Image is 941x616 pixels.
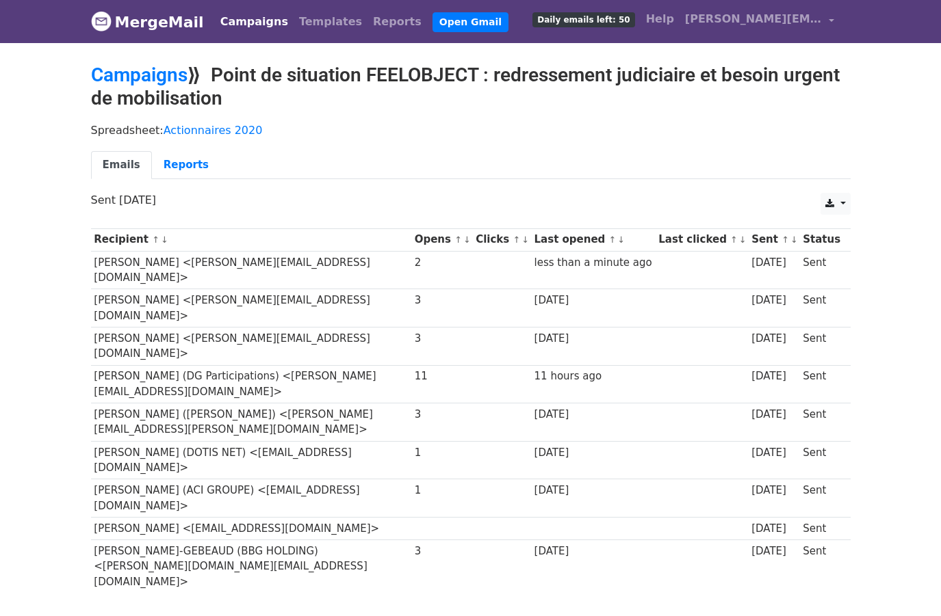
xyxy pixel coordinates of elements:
td: Sent [799,289,843,327]
img: MergeMail logo [91,11,112,31]
a: ↑ [730,235,738,245]
a: Templates [294,8,368,36]
div: [DATE] [534,293,652,308]
a: ↑ [609,235,617,245]
div: [DATE] [751,293,797,308]
td: Sent [799,540,843,593]
h2: ⟫ Point de situation FEELOBJECT : redressement judiciaire et besoin urgent de mobilisation [91,64,851,109]
a: ↓ [739,235,747,245]
div: 1 [415,445,469,461]
div: 3 [415,293,469,308]
div: [DATE] [751,255,797,271]
p: Spreadsheet: [91,123,851,137]
a: ↑ [454,235,462,245]
div: [DATE] [751,521,797,537]
div: [DATE] [534,331,652,347]
a: ↓ [161,235,168,245]
a: ↓ [617,235,625,245]
div: [DATE] [751,407,797,423]
td: [PERSON_NAME] <[PERSON_NAME][EMAIL_ADDRESS][DOMAIN_NAME]> [91,251,411,289]
div: 3 [415,407,469,423]
td: Sent [799,365,843,403]
a: ↓ [463,235,471,245]
div: [DATE] [534,544,652,559]
div: 2 [415,255,469,271]
td: [PERSON_NAME] <[PERSON_NAME][EMAIL_ADDRESS][DOMAIN_NAME]> [91,327,411,365]
a: ↑ [152,235,159,245]
div: 1 [415,483,469,498]
a: ↓ [790,235,798,245]
th: Sent [748,228,799,251]
th: Clicks [472,228,530,251]
div: [DATE] [534,483,652,498]
p: Sent [DATE] [91,193,851,207]
a: Open Gmail [433,12,508,32]
th: Last opened [531,228,656,251]
div: [DATE] [751,331,797,347]
div: Widget de chat [873,550,941,616]
a: Reports [368,8,427,36]
div: less than a minute ago [534,255,652,271]
th: Recipient [91,228,411,251]
td: [PERSON_NAME] ([PERSON_NAME]) <[PERSON_NAME][EMAIL_ADDRESS][PERSON_NAME][DOMAIN_NAME]> [91,403,411,442]
div: [DATE] [751,445,797,461]
div: [DATE] [751,483,797,498]
td: [PERSON_NAME] <[PERSON_NAME][EMAIL_ADDRESS][DOMAIN_NAME]> [91,289,411,327]
td: Sent [799,327,843,365]
td: Sent [799,517,843,539]
a: Emails [91,151,152,179]
a: [PERSON_NAME][EMAIL_ADDRESS][DOMAIN_NAME] [680,5,840,38]
a: ↑ [782,235,789,245]
a: Daily emails left: 50 [527,5,640,33]
span: [PERSON_NAME][EMAIL_ADDRESS][DOMAIN_NAME] [685,11,822,27]
td: [PERSON_NAME] <[EMAIL_ADDRESS][DOMAIN_NAME]> [91,517,411,539]
div: 3 [415,331,469,347]
iframe: Chat Widget [873,550,941,616]
div: [DATE] [751,544,797,559]
div: [DATE] [534,445,652,461]
span: Daily emails left: 50 [532,12,634,27]
td: [PERSON_NAME]-GEBEAUD (BBG HOLDING) <[PERSON_NAME][DOMAIN_NAME][EMAIL_ADDRESS][DOMAIN_NAME]> [91,540,411,593]
td: Sent [799,251,843,289]
a: Help [641,5,680,33]
a: Campaigns [91,64,188,86]
td: Sent [799,441,843,479]
a: Reports [152,151,220,179]
td: [PERSON_NAME] (ACI GROUPE) <[EMAIL_ADDRESS][DOMAIN_NAME]> [91,479,411,518]
td: [PERSON_NAME] (DOTIS NET) <[EMAIL_ADDRESS][DOMAIN_NAME]> [91,441,411,479]
div: 11 hours ago [534,369,652,384]
div: [DATE] [751,369,797,384]
td: Sent [799,479,843,518]
div: 11 [415,369,469,384]
div: 3 [415,544,469,559]
th: Opens [411,228,473,251]
th: Status [799,228,843,251]
td: Sent [799,403,843,442]
a: Actionnaires 2020 [164,124,263,137]
a: Campaigns [215,8,294,36]
div: [DATE] [534,407,652,423]
th: Last clicked [656,228,749,251]
td: [PERSON_NAME] (DG Participations) <[PERSON_NAME][EMAIL_ADDRESS][DOMAIN_NAME]> [91,365,411,403]
a: MergeMail [91,8,204,36]
a: ↓ [521,235,529,245]
a: ↑ [513,235,521,245]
